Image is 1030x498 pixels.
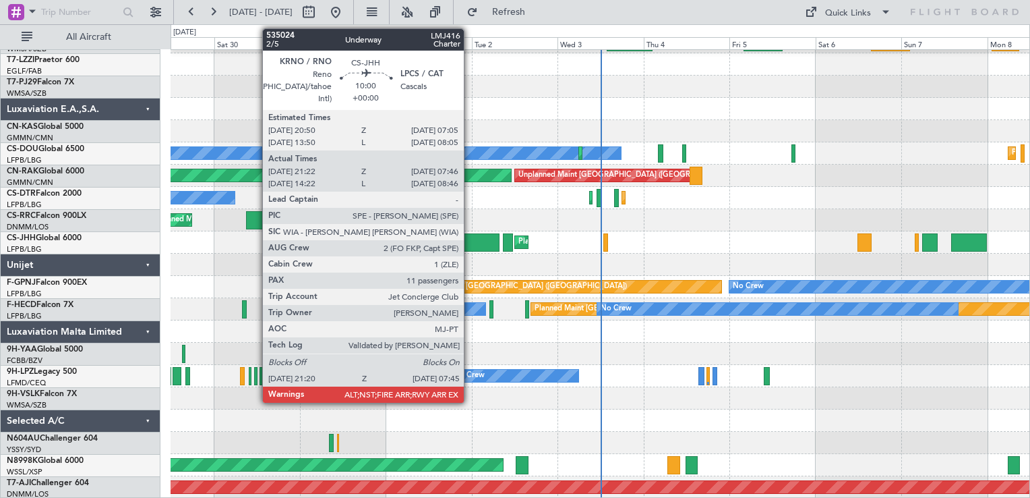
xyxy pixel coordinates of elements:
[733,277,764,297] div: No Crew
[128,37,214,49] div: Fri 29
[7,190,36,198] span: CS-DTR
[41,2,119,22] input: Trip Number
[229,6,293,18] span: [DATE] - [DATE]
[7,301,36,309] span: F-HECD
[7,222,49,232] a: DNMM/LOS
[7,167,38,175] span: CN-RAK
[7,390,40,398] span: 9H-VSLK
[7,479,31,487] span: T7-AJI
[7,200,42,210] a: LFPB/LBG
[300,37,386,49] div: Sun 31
[7,356,42,366] a: FCBB/BZV
[460,1,541,23] button: Refresh
[7,66,42,76] a: EGLF/FAB
[7,457,38,465] span: N8998K
[7,167,84,175] a: CN-RAKGlobal 6000
[7,123,38,131] span: CN-KAS
[7,301,73,309] a: F-HECDFalcon 7X
[535,299,747,319] div: Planned Maint [GEOGRAPHIC_DATA] ([GEOGRAPHIC_DATA])
[7,289,42,299] a: LFPB/LBG
[214,37,300,49] div: Sat 30
[7,457,84,465] a: N8998KGlobal 6000
[7,78,74,86] a: T7-PJ29Falcon 7X
[173,27,196,38] div: [DATE]
[386,37,471,49] div: Mon 1
[7,435,40,443] span: N604AU
[7,123,84,131] a: CN-KASGlobal 5000
[7,390,77,398] a: 9H-VSLKFalcon 7X
[518,165,740,186] div: Unplanned Maint [GEOGRAPHIC_DATA] ([GEOGRAPHIC_DATA])
[7,368,34,376] span: 9H-LPZ
[644,37,729,49] div: Thu 4
[7,190,82,198] a: CS-DTRFalcon 2000
[7,177,53,188] a: GMMN/CMN
[7,133,53,143] a: GMMN/CMN
[275,277,306,297] div: No Crew
[7,445,41,455] a: YSSY/SYD
[7,279,36,287] span: F-GPNJ
[816,37,901,49] div: Sat 6
[361,299,392,319] div: No Crew
[7,78,37,86] span: T7-PJ29
[7,155,42,165] a: LFPB/LBG
[7,311,42,321] a: LFPB/LBG
[7,378,46,388] a: LFMD/CEQ
[7,234,36,242] span: CS-JHH
[7,56,34,64] span: T7-LZZI
[7,212,86,220] a: CS-RRCFalcon 900LX
[7,56,80,64] a: T7-LZZIPraetor 600
[7,400,47,410] a: WMSA/SZB
[798,1,898,23] button: Quick Links
[7,467,42,477] a: WSSL/XSP
[472,37,557,49] div: Tue 2
[7,345,37,354] span: 9H-YAA
[7,479,89,487] a: T7-AJIChallenger 604
[7,234,82,242] a: CS-JHHGlobal 6000
[7,212,36,220] span: CS-RRC
[7,145,84,153] a: CS-DOUGlobal 6500
[7,435,98,443] a: N604AUChallenger 604
[601,299,632,319] div: No Crew
[825,7,871,20] div: Quick Links
[15,26,146,48] button: All Aircraft
[557,37,643,49] div: Wed 3
[7,244,42,254] a: LFPB/LBG
[440,366,590,386] div: Planned Maint Nice ([GEOGRAPHIC_DATA])
[901,37,987,49] div: Sun 7
[7,88,47,99] a: WMSA/SZB
[729,37,815,49] div: Fri 5
[7,279,87,287] a: F-GPNJFalcon 900EX
[7,368,77,376] a: 9H-LPZLegacy 500
[481,7,537,17] span: Refresh
[35,32,142,42] span: All Aircraft
[415,277,627,297] div: Planned Maint [GEOGRAPHIC_DATA] ([GEOGRAPHIC_DATA])
[7,345,83,354] a: 9H-YAAGlobal 5000
[518,232,731,252] div: Planned Maint [GEOGRAPHIC_DATA] ([GEOGRAPHIC_DATA])
[7,145,38,153] span: CS-DOU
[388,27,411,38] div: [DATE]
[454,366,485,386] div: No Crew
